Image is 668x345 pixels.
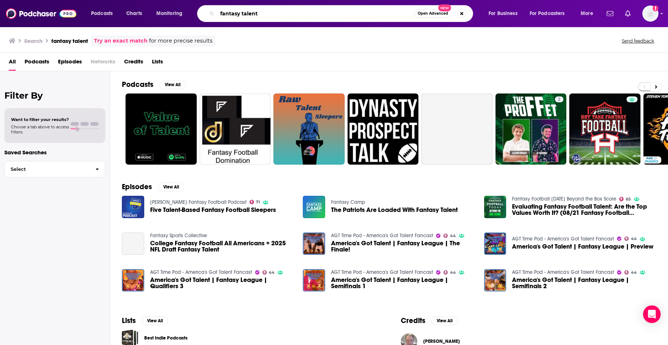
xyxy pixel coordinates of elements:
a: America's Got Talent | Fantasy League | Semifinals 1 [303,269,325,291]
button: View All [159,80,186,89]
a: 44 [624,270,637,275]
img: Evaluating Fantasy Football Talent: Are the Top Values Worth It? (08/21 Fantasy Football Podcast) [484,196,507,218]
a: 44 [624,236,637,241]
svg: Add a profile image [653,5,658,11]
a: AGT Time Pod - America's Got Talent Fancast [331,232,433,239]
a: AGT Time Pod - America's Got Talent Fancast [512,269,614,275]
a: 44 [443,270,456,275]
span: For Business [489,8,518,19]
img: America's Got Talent | Fantasy League | Preview [484,232,507,255]
img: America's Got Talent | Fantasy League | The Finale! [303,232,325,255]
a: All [9,56,16,71]
button: open menu [151,8,192,19]
a: Five Talent-Based Fantasy Football Sleepers [150,207,276,213]
button: open menu [86,8,122,19]
h2: Podcasts [122,80,153,89]
a: College Fantasy Football All Americans + 2025 NFL Draft Fantasy Talent [150,240,294,253]
span: 71 [256,201,260,204]
a: EpisodesView All [122,182,184,191]
a: Fantasy Sports Collective [150,232,207,239]
h2: Credits [401,316,425,325]
a: 44 [262,270,275,275]
button: View All [431,316,458,325]
h3: fantasy talent [51,37,88,44]
a: Evaluating Fantasy Football Talent: Are the Top Values Worth It? (08/21 Fantasy Football Podcast) [512,203,656,216]
a: Best Indie Podcasts [144,334,188,342]
a: Lists [152,56,163,71]
span: [PERSON_NAME] [423,338,460,344]
a: 65 [619,197,631,201]
span: For Podcasters [530,8,565,19]
button: Select [4,161,105,177]
h3: Search [24,37,43,44]
img: Five Talent-Based Fantasy Football Sleepers [122,196,144,218]
img: America's Got Talent | Fantasy League | Qualifiers 3 [122,269,144,291]
a: 2 [555,96,563,102]
span: More [581,8,593,19]
span: Networks [91,56,115,71]
span: 65 [626,198,631,201]
span: America's Got Talent | Fantasy League | Semifinals 1 [331,277,475,289]
span: 2 [558,96,560,103]
a: College Fantasy Football All Americans + 2025 NFL Draft Fantasy Talent [122,232,144,255]
p: Saved Searches [4,149,105,156]
span: 44 [269,271,275,274]
img: Podchaser - Follow, Share and Rate Podcasts [6,7,76,21]
a: Episodes [58,56,82,71]
a: The Patriots Are Loaded With Fantasy Talent [331,207,458,213]
span: for more precise results [149,37,213,45]
a: Fantasy Camp [331,199,365,205]
a: Podcasts [25,56,49,71]
span: 44 [450,271,456,274]
button: View All [158,183,184,191]
a: 44 [443,234,456,238]
a: 2 [495,93,567,165]
a: Fantasy Football Today Beyond the Box Score [512,196,616,202]
span: Monitoring [156,8,182,19]
span: Choose a tab above to access filters. [11,124,69,135]
a: Show notifications dropdown [604,7,616,20]
a: Show notifications dropdown [622,7,633,20]
a: Try an exact match [94,37,148,45]
span: Podcasts [91,8,113,19]
span: 44 [631,271,637,274]
span: Want to filter your results? [11,117,69,122]
span: Charts [126,8,142,19]
h2: Episodes [122,182,152,191]
img: America's Got Talent | Fantasy League | Semifinals 2 [484,269,507,291]
button: open menu [525,8,576,19]
button: View All [142,316,168,325]
div: Search podcasts, credits, & more... [204,5,480,22]
a: ListsView All [122,316,168,325]
button: Send feedback [620,38,656,44]
h2: Filter By [4,90,105,101]
button: Show profile menu [642,5,658,22]
a: AGT Time Pod - America's Got Talent Fancast [150,269,252,275]
a: America's Got Talent | Fantasy League | Semifinals 2 [512,277,656,289]
a: America's Got Talent | Fantasy League | Preview [512,243,653,250]
a: Charts [121,8,146,19]
span: Logged in as rowan.sullivan [642,5,658,22]
a: Harris Fantasy Football Podcast [150,199,247,205]
a: Credits [124,56,143,71]
img: The Patriots Are Loaded With Fantasy Talent [303,196,325,218]
a: PodcastsView All [122,80,186,89]
span: America's Got Talent | Fantasy League | Qualifiers 3 [150,277,294,289]
a: CreditsView All [401,316,458,325]
button: open menu [576,8,602,19]
a: America's Got Talent | Fantasy League | The Finale! [331,240,475,253]
span: Select [5,167,90,172]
